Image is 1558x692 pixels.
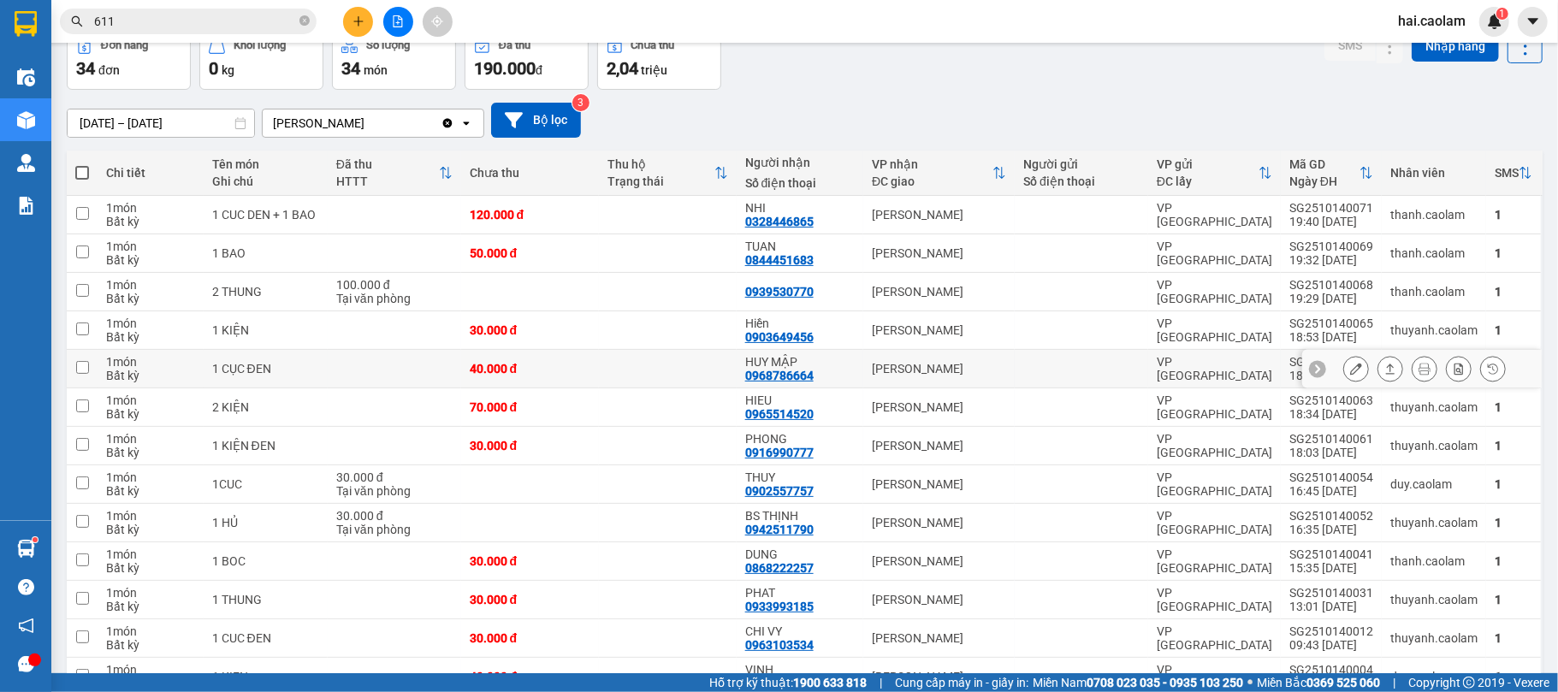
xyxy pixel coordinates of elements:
strong: 0369 525 060 [1306,676,1380,689]
div: 1 BOC [212,554,319,568]
div: thuyanh.caolam [1390,631,1478,645]
div: SG2510140061 [1289,432,1373,446]
span: 2,04 [607,58,638,79]
div: 0933993185 [745,600,814,613]
span: Hỗ trợ kỹ thuật: [709,673,867,692]
div: 1 [1495,323,1532,337]
div: 50.000 đ [470,246,590,260]
span: caret-down [1525,14,1541,29]
div: 19:29 [DATE] [1289,292,1373,305]
div: 1 [1495,516,1532,529]
div: 0844451683 [745,253,814,267]
div: 30.000 đ [336,470,453,484]
div: 1 HỦ [212,516,319,529]
div: [PERSON_NAME] [872,246,1006,260]
div: [PERSON_NAME] [872,285,1006,299]
img: icon-new-feature [1487,14,1502,29]
div: 1 KIỆN ĐEN [212,439,319,452]
div: SG2510140064 [1289,355,1373,369]
div: NHI [745,201,855,215]
div: Trạng thái [607,174,714,188]
div: VP [GEOGRAPHIC_DATA] [1157,201,1272,228]
div: Bất kỳ [106,369,195,382]
div: Mã GD [1289,157,1360,171]
span: Cung cấp máy in - giấy in: [895,673,1028,692]
div: VP [GEOGRAPHIC_DATA] [1157,393,1272,421]
div: [PERSON_NAME] [872,593,1006,606]
div: thuyanh.caolam [1390,593,1478,606]
div: 30.000 đ [470,323,590,337]
div: VP [GEOGRAPHIC_DATA] [1157,624,1272,652]
button: Đã thu190.000đ [465,28,589,90]
img: warehouse-icon [17,154,35,172]
div: VP [GEOGRAPHIC_DATA] [1157,586,1272,613]
img: warehouse-icon [17,540,35,558]
div: 18:34 [DATE] [1289,407,1373,421]
span: đơn [98,63,120,77]
div: Chi tiết [106,166,195,180]
div: Bất kỳ [106,600,195,613]
div: 30.000 đ [336,509,453,523]
img: logo-vxr [15,11,37,37]
div: 1 món [106,316,195,330]
div: 0965514520 [745,407,814,421]
div: thuyanh.caolam [1390,439,1478,452]
button: Bộ lọc [491,103,581,138]
div: 0903649456 [745,330,814,344]
span: 34 [341,58,360,79]
div: 2 KIỆN [212,400,319,414]
div: Giao hàng [1377,356,1403,381]
img: warehouse-icon [17,68,35,86]
button: aim [423,7,453,37]
input: Selected VP Phan Thiết. [366,115,368,132]
div: 1 món [106,201,195,215]
button: caret-down [1518,7,1548,37]
div: Bất kỳ [106,407,195,421]
div: 1 [1495,593,1532,606]
div: 0902557757 [745,484,814,498]
div: Đã thu [336,157,439,171]
div: THUY [745,470,855,484]
span: plus [352,15,364,27]
div: [PERSON_NAME] [273,115,364,132]
div: SG2510140041 [1289,547,1373,561]
img: logo.jpg [186,21,227,62]
div: 16:45 [DATE] [1289,484,1373,498]
span: copyright [1463,677,1475,689]
div: thanh.caolam [1390,554,1478,568]
th: Toggle SortBy [599,151,737,196]
div: Sửa đơn hàng [1343,356,1369,381]
div: Nhân viên [1390,166,1478,180]
div: Người gửi [1023,157,1140,171]
div: Số lượng [366,39,410,51]
div: 70.000 đ [470,400,590,414]
div: Bất kỳ [106,561,195,575]
div: 30.000 đ [470,554,590,568]
div: Số điện thoại [1023,174,1140,188]
div: SG2510140063 [1289,393,1373,407]
div: 1 món [106,470,195,484]
div: BS THỊNH [745,509,855,523]
div: Bất kỳ [106,446,195,459]
div: 0942511790 [745,523,814,536]
div: SG2510140065 [1289,316,1373,330]
img: solution-icon [17,197,35,215]
div: 1 [1495,554,1532,568]
div: 1 [1495,670,1532,683]
div: 100.000 đ [336,278,453,292]
div: 1 món [106,355,195,369]
div: VP [GEOGRAPHIC_DATA] [1157,316,1272,344]
div: 30.000 đ [470,593,590,606]
span: question-circle [18,579,34,595]
div: Ghi chú [212,174,319,188]
div: Khối lượng [234,39,286,51]
button: Nhập hàng [1412,31,1499,62]
div: 1 món [106,278,195,292]
div: 13:01 [DATE] [1289,600,1373,613]
span: triệu [641,63,667,77]
span: 0 [209,58,218,79]
button: Đơn hàng34đơn [67,28,191,90]
div: [PERSON_NAME] [872,362,1006,376]
div: 1 CỤC ĐEN [212,362,319,376]
div: 0968786664 [745,369,814,382]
